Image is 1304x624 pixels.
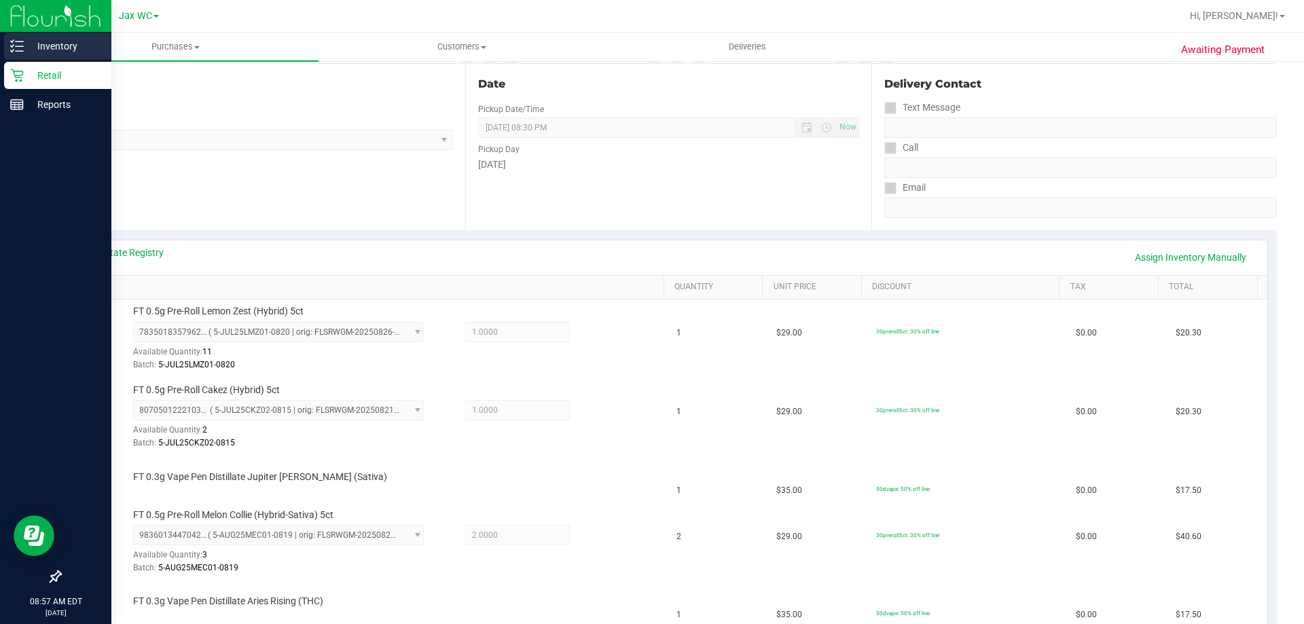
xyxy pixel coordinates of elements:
[133,384,280,397] span: FT 0.5g Pre-Roll Cakez (Hybrid) 5ct
[876,485,930,492] span: 50dvape: 50% off line
[202,425,207,435] span: 2
[24,67,105,84] p: Retail
[133,471,387,483] span: FT 0.3g Vape Pen Distillate Jupiter [PERSON_NAME] (Sativa)
[133,420,439,447] div: Available Quantity:
[604,33,890,61] a: Deliveries
[876,532,939,538] span: 30preroll5ct: 30% off line
[202,550,207,559] span: 3
[80,282,658,293] a: SKU
[24,38,105,54] p: Inventory
[133,360,156,369] span: Batch:
[33,33,319,61] a: Purchases
[478,143,520,155] label: Pickup Day
[710,41,784,53] span: Deliveries
[676,484,681,497] span: 1
[1176,484,1201,497] span: $17.50
[884,117,1277,138] input: Format: (999) 999-9999
[1176,608,1201,621] span: $17.50
[10,39,24,53] inline-svg: Inventory
[478,103,544,115] label: Pickup Date/Time
[119,10,152,22] span: Jax WC
[6,608,105,618] p: [DATE]
[202,347,212,356] span: 11
[60,76,453,92] div: Location
[1169,282,1252,293] a: Total
[478,158,858,172] div: [DATE]
[1181,42,1265,58] span: Awaiting Payment
[1076,327,1097,339] span: $0.00
[14,515,54,556] iframe: Resource center
[133,438,156,447] span: Batch:
[1176,530,1201,543] span: $40.60
[876,407,939,414] span: 30preroll5ct: 30% off line
[1176,327,1201,339] span: $20.30
[1176,405,1201,418] span: $20.30
[133,563,156,572] span: Batch:
[158,438,235,447] span: 5-JUL25CKZ02-0815
[876,328,939,335] span: 30preroll5ct: 30% off line
[884,76,1277,92] div: Delivery Contact
[10,98,24,111] inline-svg: Reports
[133,595,323,608] span: FT 0.3g Vape Pen Distillate Aries Rising (THC)
[82,246,164,259] a: View State Registry
[319,33,604,61] a: Customers
[158,360,235,369] span: 5-JUL25LMZ01-0820
[158,563,238,572] span: 5-AUG25MEC01-0819
[24,96,105,113] p: Reports
[884,138,918,158] label: Call
[10,69,24,82] inline-svg: Retail
[1076,608,1097,621] span: $0.00
[1076,530,1097,543] span: $0.00
[1190,10,1278,21] span: Hi, [PERSON_NAME]!
[676,608,681,621] span: 1
[133,509,333,521] span: FT 0.5g Pre-Roll Melon Collie (Hybrid-Sativa) 5ct
[1076,405,1097,418] span: $0.00
[884,98,960,117] label: Text Message
[133,305,304,318] span: FT 0.5g Pre-Roll Lemon Zest (Hybrid) 5ct
[133,342,439,369] div: Available Quantity:
[1126,246,1255,269] a: Assign Inventory Manually
[872,282,1054,293] a: Discount
[478,76,858,92] div: Date
[776,608,802,621] span: $35.00
[676,405,681,418] span: 1
[319,41,604,53] span: Customers
[776,405,802,418] span: $29.00
[776,530,802,543] span: $29.00
[676,530,681,543] span: 2
[674,282,757,293] a: Quantity
[1076,484,1097,497] span: $0.00
[1070,282,1153,293] a: Tax
[776,484,802,497] span: $35.00
[876,610,930,617] span: 50dvape: 50% off line
[6,595,105,608] p: 08:57 AM EDT
[776,327,802,339] span: $29.00
[133,545,439,572] div: Available Quantity:
[884,178,926,198] label: Email
[676,327,681,339] span: 1
[774,282,856,293] a: Unit Price
[33,41,319,53] span: Purchases
[884,158,1277,178] input: Format: (999) 999-9999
